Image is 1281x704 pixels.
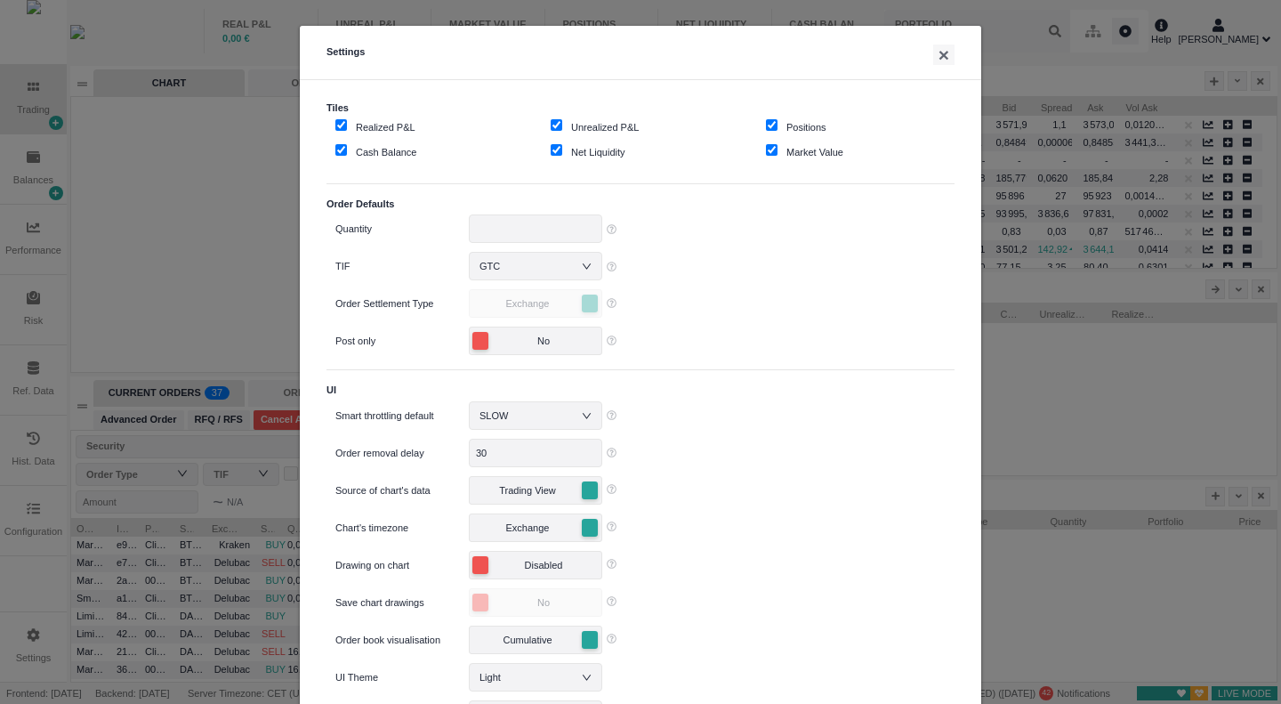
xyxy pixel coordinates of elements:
[479,253,518,279] div: GTC
[551,119,639,137] label: Unrealized P&L
[335,593,469,612] label: Save chart drawings
[335,144,417,162] label: Cash Balance
[335,119,415,137] label: Realized P&L
[551,144,625,162] label: Net Liquidity
[475,481,580,499] span: Trading View
[766,144,777,156] input: Market Value
[335,119,347,131] input: Realized P&L
[933,45,955,65] button: ×
[475,295,580,312] span: Exchange
[475,631,580,649] span: Cumulative
[551,119,562,131] input: Unrealized P&L
[335,219,469,239] label: Quantity
[479,664,519,691] div: Light
[335,555,469,575] label: Drawing on chart
[335,144,347,156] input: Cash Balance
[551,144,562,156] input: Net Liquidity
[326,45,955,65] h5: Settings
[326,384,955,396] h3: UI
[335,481,469,500] label: Source of chart's data
[335,294,469,313] label: Order Settlement Type
[766,144,843,162] label: Market Value
[335,518,469,538] label: Chart's timezone
[491,332,596,350] span: No
[582,261,592,271] i: icon: down
[475,519,580,537] span: Exchange
[582,672,592,683] i: icon: down
[479,402,526,429] div: SLOW
[491,556,596,574] span: Disabled
[326,102,955,114] h3: Tiles
[335,256,469,276] label: TIF
[335,443,469,463] label: Order removal delay
[326,198,955,210] h3: Order Defaults
[766,119,777,131] input: Positions
[582,410,592,421] i: icon: down
[335,630,469,650] label: Order book visualisation
[335,406,469,425] label: Smart throttling default
[335,668,469,687] label: UI Theme
[491,594,596,611] span: No
[335,331,469,351] label: Post only
[766,119,826,137] label: Positions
